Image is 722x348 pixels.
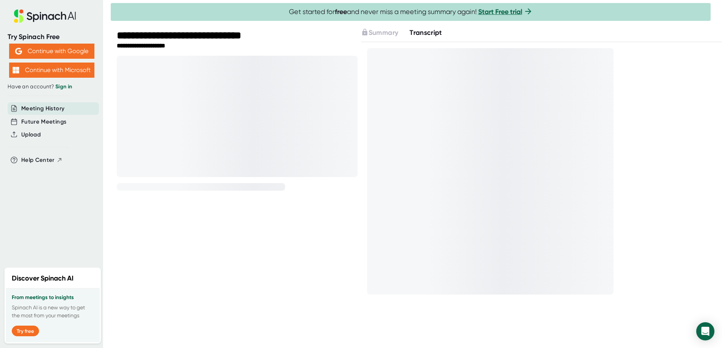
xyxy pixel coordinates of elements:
[410,28,442,38] button: Transcript
[12,273,74,284] h2: Discover Spinach AI
[21,156,55,165] span: Help Center
[8,83,96,90] div: Have an account?
[361,28,398,38] button: Summary
[410,28,442,37] span: Transcript
[15,48,22,55] img: Aehbyd4JwY73AAAAAElFTkSuQmCC
[12,304,94,320] p: Spinach AI is a new way to get the most from your meetings
[361,28,410,38] div: Upgrade to access
[8,33,96,41] div: Try Spinach Free
[12,295,94,301] h3: From meetings to insights
[289,8,533,16] span: Get started for and never miss a meeting summary again!
[369,28,398,37] span: Summary
[21,104,64,113] button: Meeting History
[478,8,522,16] a: Start Free trial
[9,63,94,78] button: Continue with Microsoft
[21,118,66,126] button: Future Meetings
[696,322,714,340] div: Open Intercom Messenger
[335,8,347,16] b: free
[9,44,94,59] button: Continue with Google
[21,156,63,165] button: Help Center
[55,83,72,90] a: Sign in
[12,326,39,336] button: Try free
[21,130,41,139] button: Upload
